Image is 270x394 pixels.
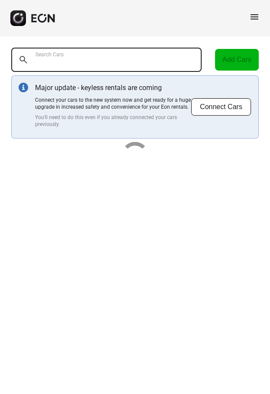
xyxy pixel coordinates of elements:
p: Major update - keyless rentals are coming [35,83,191,93]
img: info [19,83,28,92]
p: Connect your cars to the new system now and get ready for a huge upgrade in increased safety and ... [35,97,191,110]
button: Connect Cars [191,98,251,116]
label: Search Cars [35,51,64,58]
p: You'll need to do this even if you already connected your cars previously. [35,114,191,128]
span: menu [249,12,260,22]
